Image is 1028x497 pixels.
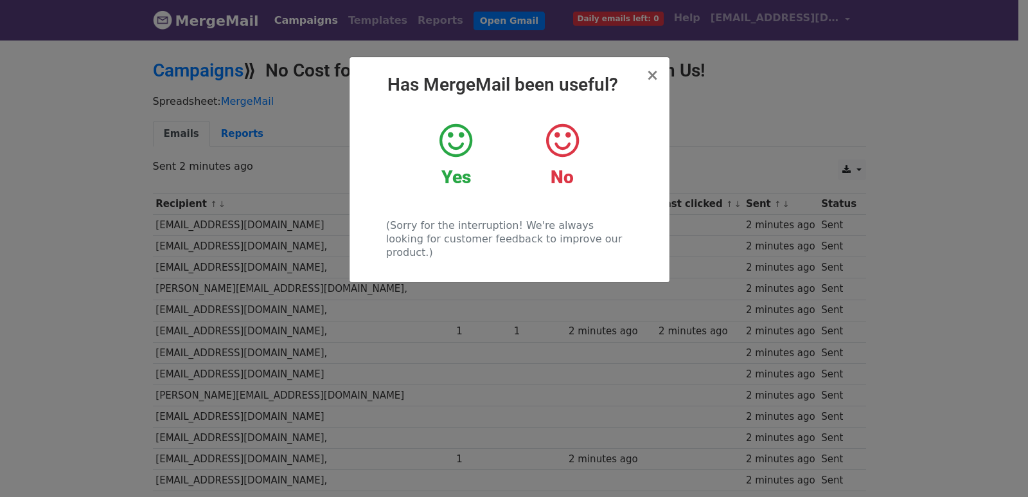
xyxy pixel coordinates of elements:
[412,122,499,188] a: Yes
[518,122,605,188] a: No
[360,74,659,96] h2: Has MergeMail been useful?
[646,66,659,84] span: ×
[441,167,471,188] strong: Yes
[386,219,632,259] p: (Sorry for the interruption! We're always looking for customer feedback to improve our product.)
[551,167,574,188] strong: No
[646,68,659,83] button: Close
